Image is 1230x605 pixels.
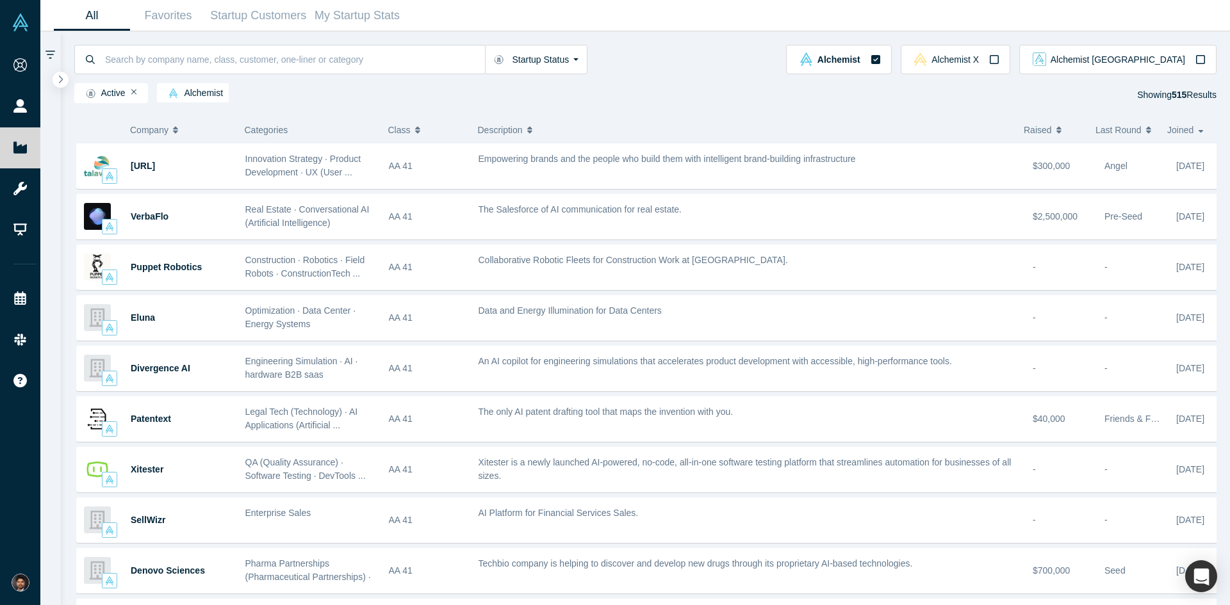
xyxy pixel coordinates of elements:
span: An AI copilot for engineering simulations that accelerates product development with accessible, h... [479,356,952,366]
span: Alchemist [163,88,223,99]
span: Company [130,117,168,143]
span: Enterprise Sales [245,508,311,518]
span: Alchemist [817,55,860,64]
a: Startup Customers [206,1,311,31]
img: alchemist Vault Logo [105,323,114,332]
img: Startup status [494,54,504,65]
img: Denovo Sciences's Logo [84,557,111,584]
a: Xitester [131,464,163,474]
img: Patentext's Logo [84,405,111,432]
div: AA 41 [389,245,465,289]
a: SellWizr [131,515,165,525]
span: $700,000 [1033,565,1070,576]
img: alchemist Vault Logo [105,374,114,383]
span: Raised [1024,117,1052,143]
a: Divergence AI [131,363,190,373]
img: alchemist_aj Vault Logo [1033,52,1046,66]
img: alchemist Vault Logo [105,222,114,231]
img: VerbaFlo's Logo [84,203,111,230]
span: Seed [1104,565,1126,576]
span: Data and Energy Illumination for Data Centers [479,305,662,316]
span: [DATE] [1176,262,1204,272]
span: - [1033,262,1036,272]
img: alchemist Vault Logo [105,475,114,484]
a: Patentext [131,414,171,424]
img: alchemist Vault Logo [105,576,114,585]
span: - [1104,464,1108,474]
a: All [54,1,130,31]
a: [URL] [131,161,155,171]
button: Remove Filter [131,88,137,97]
span: The only AI patent drafting tool that maps the invention with you. [479,407,734,417]
span: QA (Quality Assurance) · Software Testing · DevTools ... [245,457,366,481]
span: [DATE] [1176,211,1204,222]
img: alchemist Vault Logo [105,172,114,181]
div: AA 41 [389,397,465,441]
span: [DATE] [1176,161,1204,171]
span: - [1104,262,1108,272]
span: Xitester is a newly launched AI-powered, no-code, all-in-one software testing platform that strea... [479,457,1012,481]
span: $2,500,000 [1033,211,1078,222]
span: [DATE] [1176,464,1204,474]
div: AA 41 [389,549,465,593]
span: Real Estate · Conversational AI (Artificial Intelligence) [245,204,370,228]
span: Alchemist [GEOGRAPHIC_DATA] [1051,55,1185,64]
a: Eluna [131,312,155,323]
span: $300,000 [1033,161,1070,171]
span: [DATE] [1176,565,1204,576]
span: Innovation Strategy · Product Development · UX (User ... [245,154,361,177]
span: [DATE] [1176,515,1204,525]
strong: 515 [1172,90,1186,100]
img: alchemist Vault Logo [105,273,114,282]
span: Empowering brands and the people who build them with intelligent brand-building infrastructure [479,154,856,164]
img: Shine Oovattil's Account [12,574,29,592]
span: Construction · Robotics · Field Robots · ConstructionTech ... [245,255,365,278]
div: AA 41 [389,498,465,542]
span: - [1033,464,1036,474]
button: Description [478,117,1011,143]
img: Puppet Robotics's Logo [84,254,111,280]
a: VerbaFlo [131,211,168,222]
img: Eluna's Logo [84,304,111,331]
span: Pre-Seed [1104,211,1142,222]
span: - [1104,363,1108,373]
span: - [1033,515,1036,525]
span: AI Platform for Financial Services Sales. [479,508,639,518]
span: Collaborative Robotic Fleets for Construction Work at [GEOGRAPHIC_DATA]. [479,255,788,265]
img: alchemist Vault Logo [168,88,178,98]
img: Xitester's Logo [84,456,111,483]
span: [DATE] [1176,363,1204,373]
span: The Salesforce of AI communication for real estate. [479,204,682,214]
span: - [1104,312,1108,323]
span: Techbio company is helping to discover and develop new drugs through its proprietary AI-based tec... [479,558,913,569]
span: - [1033,363,1036,373]
img: Alchemist Vault Logo [12,13,29,31]
button: Joined [1167,117,1208,143]
span: Last Round [1095,117,1142,143]
span: Description [478,117,523,143]
a: My Startup Stats [311,1,404,31]
img: alchemist Vault Logo [105,424,114,433]
a: Denovo Sciences [131,565,205,576]
div: AA 41 [389,144,465,188]
span: Alchemist X [931,55,979,64]
button: alchemist Vault LogoAlchemist [786,45,891,74]
span: Active [80,88,126,99]
span: [DATE] [1176,312,1204,323]
input: Search by company name, class, customer, one-liner or category [104,44,485,74]
img: Divergence AI's Logo [84,355,111,382]
span: $40,000 [1033,414,1065,424]
img: alchemistx Vault Logo [914,52,927,66]
span: Puppet Robotics [131,262,202,272]
button: Company [130,117,224,143]
span: Showing Results [1137,90,1217,100]
span: [DATE] [1176,414,1204,424]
